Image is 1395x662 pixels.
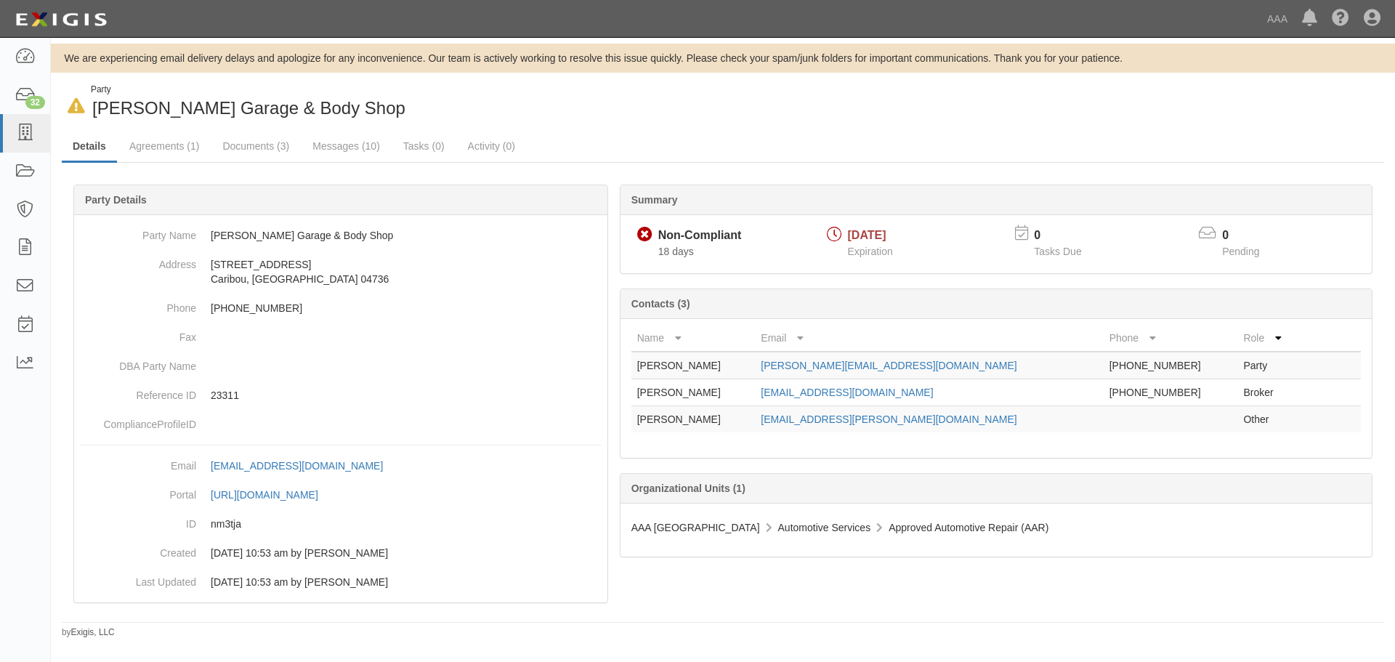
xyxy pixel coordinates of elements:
[761,360,1016,371] a: [PERSON_NAME][EMAIL_ADDRESS][DOMAIN_NAME]
[1237,406,1303,433] td: Other
[211,388,602,403] p: 23311
[631,522,760,533] span: AAA [GEOGRAPHIC_DATA]
[457,132,526,161] a: Activity (0)
[392,132,456,161] a: Tasks (0)
[631,406,756,433] td: [PERSON_NAME]
[80,538,602,568] dd: 01/08/2024 10:53 am by Benjamin Tully
[1104,379,1238,406] td: [PHONE_NUMBER]
[1237,379,1303,406] td: Broker
[62,84,712,121] div: Beaulieu's Garage & Body Shop
[80,221,602,250] dd: [PERSON_NAME] Garage & Body Shop
[80,568,602,597] dd: 01/08/2024 10:53 am by Benjamin Tully
[80,250,602,294] dd: [STREET_ADDRESS] Caribou, [GEOGRAPHIC_DATA] 04736
[92,98,405,118] span: [PERSON_NAME] Garage & Body Shop
[778,522,871,533] span: Automotive Services
[80,352,196,374] dt: DBA Party Name
[1034,227,1099,244] p: 0
[302,132,391,161] a: Messages (10)
[211,489,334,501] a: [URL][DOMAIN_NAME]
[80,221,196,243] dt: Party Name
[631,298,690,310] b: Contacts (3)
[848,246,893,257] span: Expiration
[1104,352,1238,379] td: [PHONE_NUMBER]
[1104,325,1238,352] th: Phone
[118,132,210,161] a: Agreements (1)
[80,250,196,272] dt: Address
[1260,4,1295,33] a: AAA
[631,352,756,379] td: [PERSON_NAME]
[211,460,399,472] a: [EMAIL_ADDRESS][DOMAIN_NAME]
[658,227,742,244] div: Non-Compliant
[1222,246,1259,257] span: Pending
[71,627,115,637] a: Exigis, LLC
[62,132,117,163] a: Details
[631,483,745,494] b: Organizational Units (1)
[658,246,694,257] span: Since 08/01/2025
[631,379,756,406] td: [PERSON_NAME]
[80,294,602,323] dd: [PHONE_NUMBER]
[1237,352,1303,379] td: Party
[80,323,196,344] dt: Fax
[80,294,196,315] dt: Phone
[211,459,383,473] div: [EMAIL_ADDRESS][DOMAIN_NAME]
[68,99,85,114] i: In Default since 08/15/2025
[91,84,405,96] div: Party
[1237,325,1303,352] th: Role
[80,538,196,560] dt: Created
[1332,10,1349,28] i: Help Center - Complianz
[1034,246,1081,257] span: Tasks Due
[80,509,196,531] dt: ID
[25,96,45,109] div: 32
[889,522,1048,533] span: Approved Automotive Repair (AAR)
[80,568,196,589] dt: Last Updated
[80,509,602,538] dd: nm3tja
[211,132,300,161] a: Documents (3)
[761,387,933,398] a: [EMAIL_ADDRESS][DOMAIN_NAME]
[51,51,1395,65] div: We are experiencing email delivery delays and apologize for any inconvenience. Our team is active...
[62,626,115,639] small: by
[761,413,1016,425] a: [EMAIL_ADDRESS][PERSON_NAME][DOMAIN_NAME]
[848,229,886,241] span: [DATE]
[631,325,756,352] th: Name
[80,480,196,502] dt: Portal
[637,227,652,243] i: Non-Compliant
[755,325,1103,352] th: Email
[85,194,147,206] b: Party Details
[80,381,196,403] dt: Reference ID
[11,7,111,33] img: logo-5460c22ac91f19d4615b14bd174203de0afe785f0fc80cf4dbbc73dc1793850b.png
[1222,227,1277,244] p: 0
[631,194,678,206] b: Summary
[80,410,196,432] dt: ComplianceProfileID
[80,451,196,473] dt: Email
